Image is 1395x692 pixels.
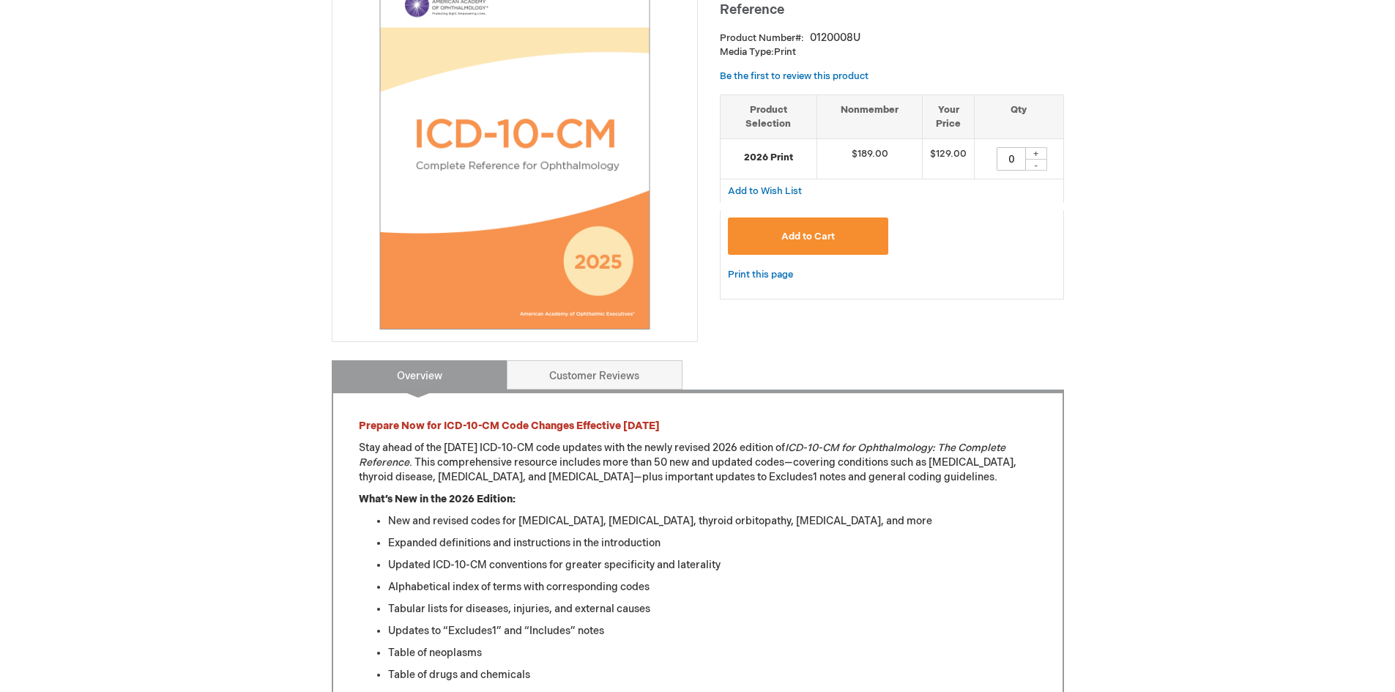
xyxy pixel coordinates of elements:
[388,624,1037,639] li: Updates to “Excludes1” and “Includes” notes
[728,151,810,165] strong: 2026 Print
[997,147,1026,171] input: Qty
[817,94,923,138] th: Nonmember
[388,536,1037,551] li: Expanded definitions and instructions in the introduction
[720,32,804,44] strong: Product Number
[359,420,660,432] strong: Prepare Now for ICD-10-CM Code Changes Effective [DATE]
[388,514,1037,529] li: New and revised codes for [MEDICAL_DATA], [MEDICAL_DATA], thyroid orbitopathy, [MEDICAL_DATA], an...
[781,231,835,242] span: Add to Cart
[388,668,1037,682] li: Table of drugs and chemicals
[1025,159,1047,171] div: -
[817,139,923,179] td: $189.00
[388,580,1037,595] li: Alphabetical index of terms with corresponding codes
[359,441,1037,485] p: Stay ahead of the [DATE] ICD-10-CM code updates with the newly revised 2026 edition of . This com...
[1025,147,1047,160] div: +
[720,70,868,82] a: Be the first to review this product
[388,646,1037,661] li: Table of neoplasms
[728,185,802,197] a: Add to Wish List
[810,31,860,45] div: 0120008U
[923,139,975,179] td: $129.00
[721,94,817,138] th: Product Selection
[728,266,793,284] a: Print this page
[720,45,1064,59] p: Print
[359,442,1005,469] em: ICD-10-CM for Ophthalmology: The Complete Reference
[359,493,516,505] strong: What’s New in the 2026 Edition:
[720,46,774,58] strong: Media Type:
[728,217,889,255] button: Add to Cart
[975,94,1063,138] th: Qty
[923,94,975,138] th: Your Price
[507,360,682,390] a: Customer Reviews
[388,602,1037,617] li: Tabular lists for diseases, injuries, and external causes
[388,558,1037,573] li: Updated ICD-10-CM conventions for greater specificity and laterality
[332,360,507,390] a: Overview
